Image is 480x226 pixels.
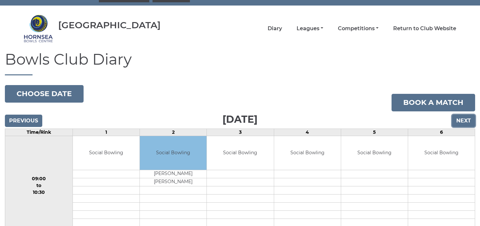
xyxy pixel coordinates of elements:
div: [GEOGRAPHIC_DATA] [58,20,161,30]
td: 6 [408,129,475,136]
td: [PERSON_NAME] [140,170,207,178]
button: Choose date [5,85,84,103]
a: Book a match [392,94,475,111]
h1: Bowls Club Diary [5,51,475,75]
td: 2 [140,129,207,136]
td: 4 [274,129,341,136]
img: Hornsea Bowls Centre [24,14,53,43]
a: Competitions [338,25,379,32]
td: Social Bowling [341,136,408,170]
td: Social Bowling [274,136,341,170]
td: 1 [73,129,140,136]
td: 5 [341,129,408,136]
td: Social Bowling [408,136,475,170]
a: Return to Club Website [393,25,456,32]
td: 3 [207,129,274,136]
td: Time/Rink [5,129,73,136]
input: Previous [5,115,42,127]
a: Diary [268,25,282,32]
input: Next [452,115,475,127]
td: Social Bowling [73,136,140,170]
a: Leagues [297,25,323,32]
td: [PERSON_NAME] [140,178,207,186]
td: Social Bowling [207,136,273,170]
td: Social Bowling [140,136,207,170]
